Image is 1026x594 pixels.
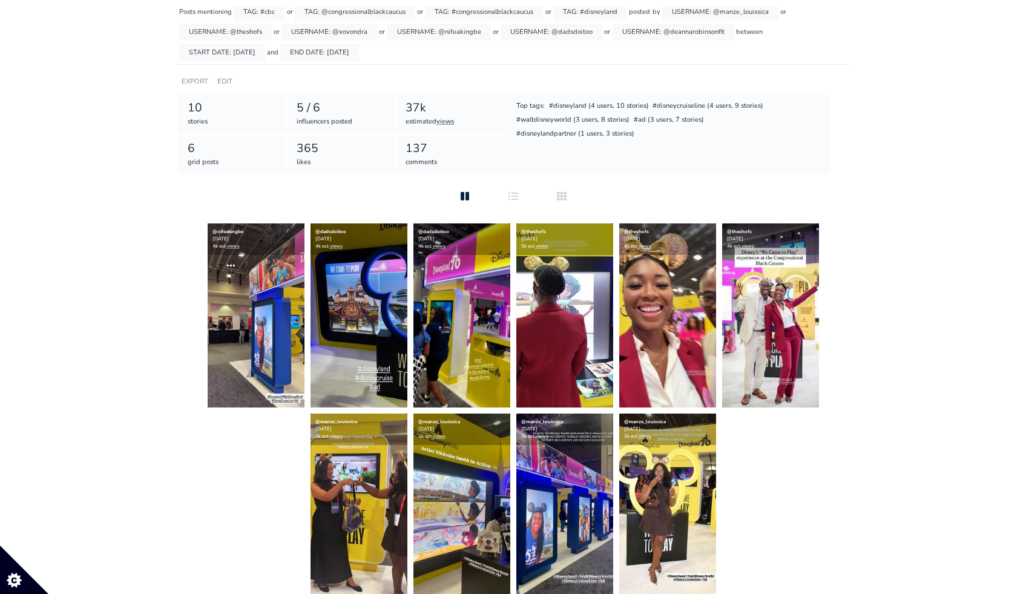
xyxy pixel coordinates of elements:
[536,243,548,249] a: views
[197,3,232,21] div: mentioning
[417,3,423,21] div: or
[521,228,546,235] a: @theshofs
[330,243,343,249] a: views
[727,228,752,235] a: @theshofs
[179,3,196,21] div: Posts
[295,3,415,21] div: TAG: @congressionalblackcaucus
[287,3,293,21] div: or
[736,24,763,41] div: between
[297,157,384,168] div: likes
[548,101,649,113] div: #disneyland (4 users, 10 stories)
[280,44,359,61] div: END DATE: [DATE]
[179,44,265,61] div: START DATE: [DATE]
[182,77,208,86] a: EXPORT
[297,140,384,157] div: 365
[179,24,272,41] div: USERNAME: @theshofs
[633,114,705,127] div: #ad (3 users, 7 stories)
[639,243,651,249] a: views
[433,243,446,249] a: views
[406,140,493,157] div: 137
[516,114,631,127] div: #waltdisneyworld (3 users, 8 stories)
[780,3,786,21] div: or
[536,433,548,440] a: views
[651,101,764,113] div: #disneycruiseline (4 users, 9 stories)
[234,3,284,21] div: TAG: #cbc
[188,140,275,157] div: 6
[619,414,716,445] div: [DATE] 3k est.
[545,3,551,21] div: or
[553,3,627,21] div: TAG: #disneyland
[406,117,493,127] div: estimated
[653,3,660,21] div: by
[227,243,240,249] a: views
[281,24,377,41] div: USERNAME: @xovondra
[406,157,493,168] div: comments
[604,24,610,41] div: or
[418,228,449,235] a: @dadsdoitoo
[330,433,343,440] a: views
[418,418,460,425] a: @manze_louissica
[639,433,651,440] a: views
[516,414,613,445] div: [DATE] 3k est.
[501,24,602,41] div: USERNAME: @dadsdoitoo
[516,223,613,255] div: [DATE] 5k est.
[297,117,384,127] div: influencers posted
[311,414,407,445] div: [DATE] 3k est.
[516,128,636,140] div: #disneylandpartner (1 users, 3 stories)
[274,24,280,41] div: or
[516,101,546,113] div: Top tags:
[425,3,543,21] div: TAG: #congressionalblackcaucus
[406,99,493,117] div: 37k
[188,157,275,168] div: grid posts
[624,418,666,425] a: @manze_louissica
[315,228,346,235] a: @dadsdoitoo
[208,223,304,255] div: [DATE] 4k est.
[722,223,819,255] div: [DATE] 4k est.
[311,223,407,255] div: [DATE] 4k est.
[433,433,446,440] a: views
[297,99,384,117] div: 5 / 6
[493,24,499,41] div: or
[436,117,454,126] a: views
[387,24,491,41] div: USERNAME: @nifeakingbe
[267,44,278,61] div: and
[217,77,232,86] a: EDIT
[613,24,734,41] div: USERNAME: @deannarobinsonfit
[315,418,357,425] a: @manze_louissica
[629,3,650,21] div: posted
[742,243,754,249] a: views
[413,414,510,445] div: [DATE] 3k est.
[521,418,563,425] a: @manze_louissica
[662,3,778,21] div: USERNAME: @manze_louissica
[212,228,243,235] a: @nifeakingbe
[413,223,510,255] div: [DATE] 4k est.
[624,228,649,235] a: @theshofs
[379,24,385,41] div: or
[188,117,275,127] div: stories
[619,223,716,255] div: [DATE] 4k est.
[188,99,275,117] div: 10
